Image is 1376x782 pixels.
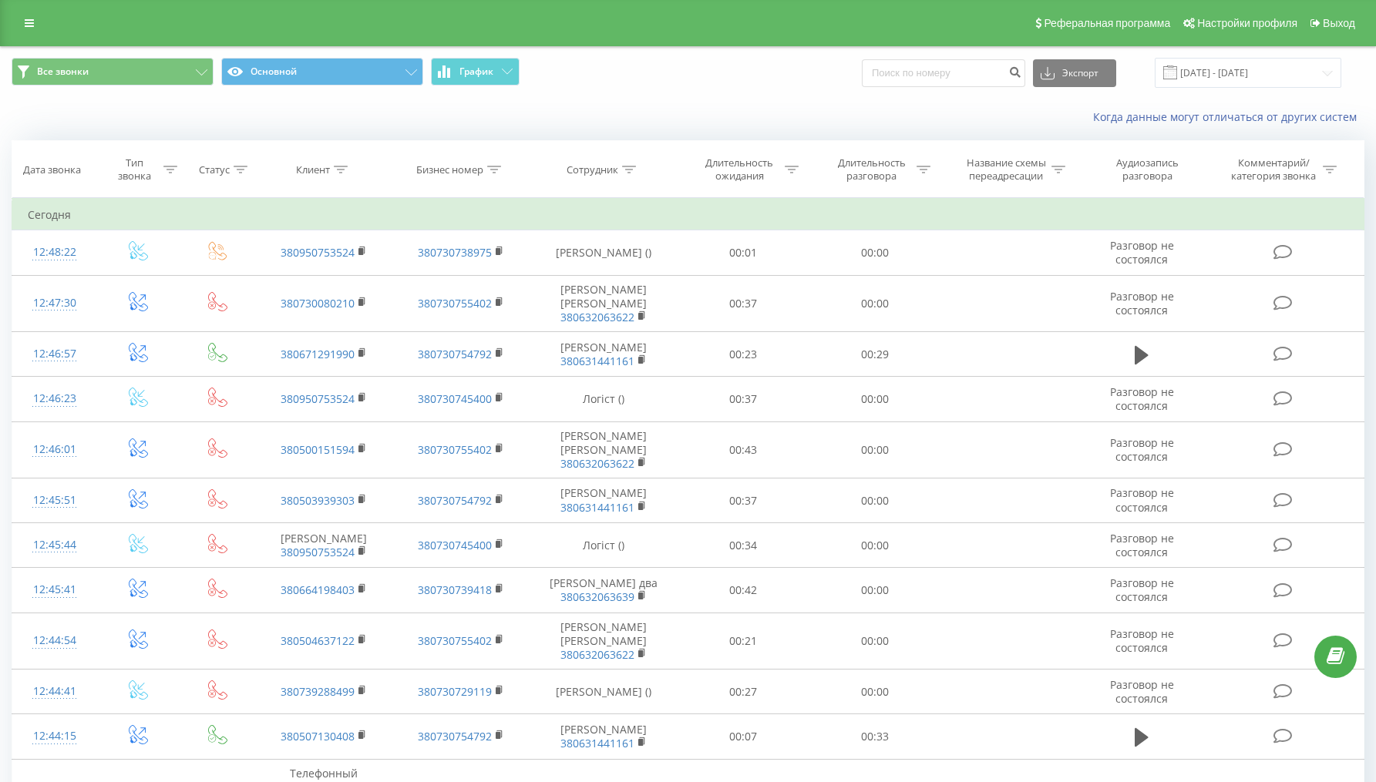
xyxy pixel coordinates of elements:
td: [PERSON_NAME] [530,332,678,377]
span: Разговор не состоялся [1110,531,1174,559]
div: 12:45:51 [28,485,81,515]
div: Тип звонка [110,156,160,183]
td: 00:00 [809,478,941,523]
span: Настройки профиля [1197,17,1297,29]
td: [PERSON_NAME] два [530,568,678,613]
div: 12:45:44 [28,530,81,560]
div: Сотрудник [567,163,618,176]
a: 380730729119 [418,684,492,699]
td: 00:00 [809,670,941,714]
a: 380507130408 [281,729,355,743]
span: Разговор не состоялся [1110,384,1174,413]
a: 380730745400 [418,391,492,406]
a: 380632063622 [560,647,634,662]
span: Разговор не состоялся [1110,289,1174,317]
a: 380632063622 [560,310,634,324]
td: 00:00 [809,568,941,613]
a: 380631441161 [560,736,634,750]
div: Статус [199,163,230,176]
td: [PERSON_NAME] [530,714,678,759]
a: 380950753524 [281,545,355,559]
td: 00:00 [809,230,941,275]
a: 380730755402 [418,296,492,310]
button: График [431,58,520,86]
button: Экспорт [1033,59,1116,87]
div: Название схемы переадресации [965,156,1048,183]
td: 00:00 [809,613,941,670]
div: Клиент [296,163,330,176]
a: 380730754792 [418,347,492,361]
div: 12:46:57 [28,339,81,369]
td: 00:00 [809,377,941,421]
div: Бизнес номер [416,163,483,176]
div: 12:45:41 [28,575,81,605]
td: [PERSON_NAME] () [530,670,678,714]
a: 380631441161 [560,500,634,515]
td: [PERSON_NAME] [PERSON_NAME] [530,275,678,332]
div: Длительность ожидания [698,156,781,183]
td: [PERSON_NAME] [PERSON_NAME] [530,421,678,478]
span: Выход [1323,17,1355,29]
span: Реферальная программа [1044,17,1170,29]
div: 12:48:22 [28,237,81,267]
td: 00:07 [678,714,809,759]
a: 380950753524 [281,391,355,406]
div: 12:46:01 [28,435,81,465]
a: 380730739418 [418,582,492,597]
div: 12:44:15 [28,721,81,751]
a: 380503939303 [281,493,355,508]
td: 00:21 [678,613,809,670]
div: 12:46:23 [28,384,81,414]
a: 380664198403 [281,582,355,597]
a: 380631441161 [560,354,634,368]
td: [PERSON_NAME] [530,478,678,523]
a: 380632063622 [560,456,634,471]
td: 00:37 [678,275,809,332]
td: 00:37 [678,478,809,523]
td: 00:37 [678,377,809,421]
button: Все звонки [12,58,214,86]
div: Комментарий/категория звонка [1229,156,1319,183]
a: 380504637122 [281,633,355,648]
span: Разговор не состоялся [1110,485,1174,514]
td: [PERSON_NAME] () [530,230,678,275]
td: 00:34 [678,523,809,568]
span: Разговор не состоялся [1110,238,1174,267]
div: Длительность разговора [830,156,913,183]
a: 380730080210 [281,296,355,310]
td: Логіст () [530,377,678,421]
a: 380950753524 [281,245,355,260]
a: 380671291990 [281,347,355,361]
td: 00:00 [809,275,941,332]
a: 380730755402 [418,633,492,648]
span: Все звонки [37,65,89,78]
a: 380632063639 [560,589,634,604]
button: Основной [221,58,423,86]
a: 380739288499 [281,684,355,699]
td: 00:01 [678,230,809,275]
td: [PERSON_NAME] [255,523,392,568]
a: 380730755402 [418,442,492,457]
td: 00:27 [678,670,809,714]
td: 00:23 [678,332,809,377]
a: 380500151594 [281,442,355,457]
td: Логіст () [530,523,678,568]
div: 12:47:30 [28,288,81,318]
span: Разговор не состоялся [1110,626,1174,655]
span: Разговор не состоялся [1110,576,1174,604]
a: 380730738975 [418,245,492,260]
td: 00:00 [809,523,941,568]
a: 380730754792 [418,493,492,508]
a: 380730745400 [418,538,492,552]
a: Когда данные могут отличаться от других систем [1093,109,1364,124]
td: 00:29 [809,332,941,377]
span: Разговор не состоялся [1110,677,1174,706]
span: График [459,66,493,77]
td: 00:42 [678,568,809,613]
div: Дата звонка [23,163,81,176]
div: 12:44:54 [28,626,81,656]
input: Поиск по номеру [862,59,1025,87]
a: 380730754792 [418,729,492,743]
td: [PERSON_NAME] [PERSON_NAME] [530,613,678,670]
td: 00:43 [678,421,809,478]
